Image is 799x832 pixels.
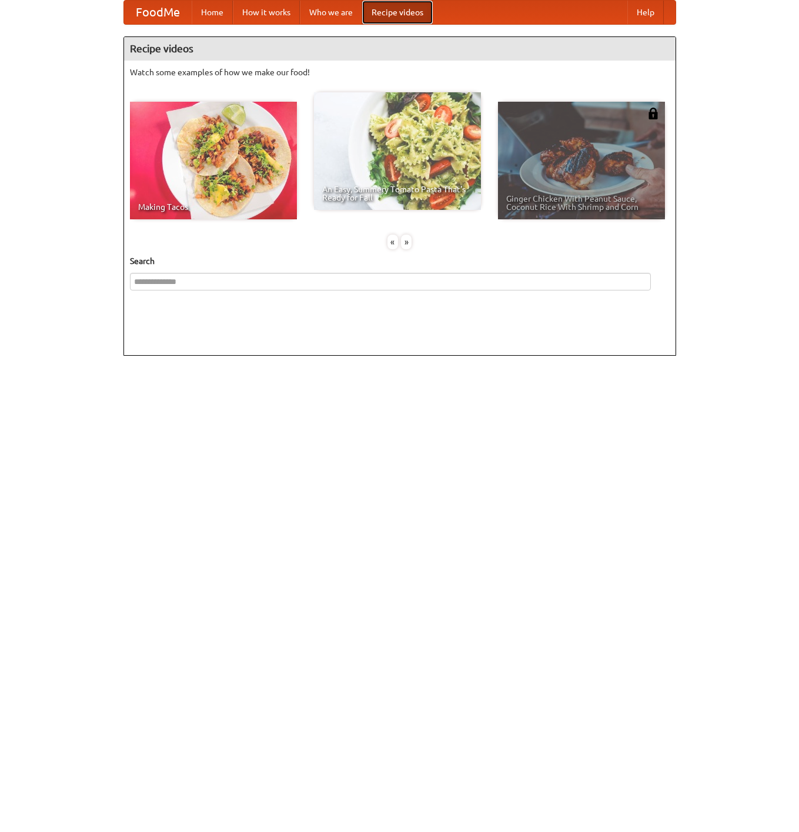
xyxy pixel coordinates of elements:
a: An Easy, Summery Tomato Pasta That's Ready for Fall [314,92,481,210]
a: Who we are [300,1,362,24]
a: Making Tacos [130,102,297,219]
div: » [401,235,412,249]
h5: Search [130,255,670,267]
a: How it works [233,1,300,24]
img: 483408.png [647,108,659,119]
h4: Recipe videos [124,37,676,61]
span: Making Tacos [138,203,289,211]
a: Recipe videos [362,1,433,24]
span: An Easy, Summery Tomato Pasta That's Ready for Fall [322,185,473,202]
div: « [387,235,398,249]
a: FoodMe [124,1,192,24]
a: Home [192,1,233,24]
a: Help [627,1,664,24]
p: Watch some examples of how we make our food! [130,66,670,78]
